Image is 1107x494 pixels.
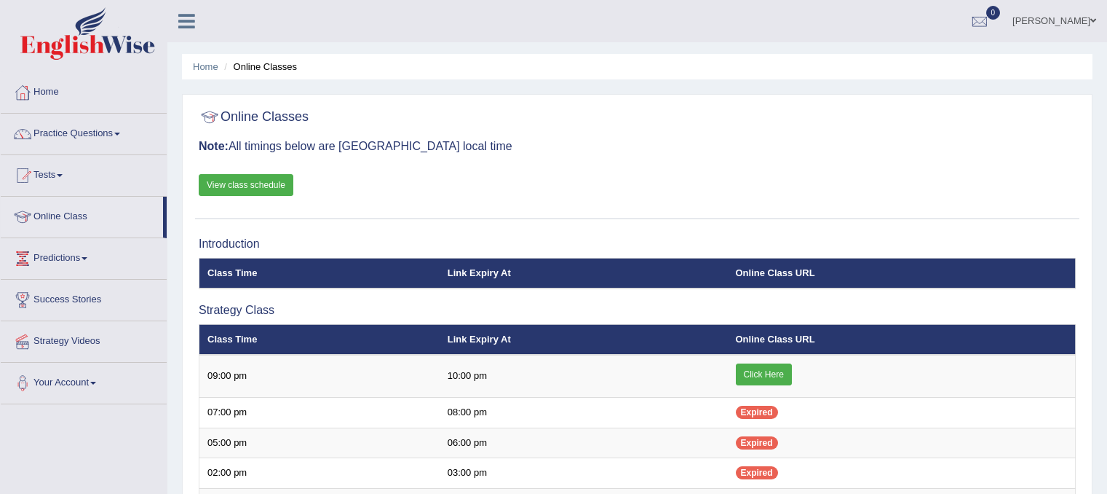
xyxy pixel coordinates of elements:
[728,324,1076,355] th: Online Class URL
[1,363,167,399] a: Your Account
[440,428,728,458] td: 06:00 pm
[736,364,792,385] a: Click Here
[199,324,440,355] th: Class Time
[199,140,1076,153] h3: All timings below are [GEOGRAPHIC_DATA] local time
[199,304,1076,317] h3: Strategy Class
[199,355,440,398] td: 09:00 pm
[199,428,440,458] td: 05:00 pm
[736,466,778,479] span: Expired
[440,355,728,398] td: 10:00 pm
[986,6,1001,20] span: 0
[440,324,728,355] th: Link Expiry At
[736,436,778,450] span: Expired
[440,458,728,489] td: 03:00 pm
[1,280,167,316] a: Success Stories
[736,406,778,419] span: Expired
[728,258,1076,289] th: Online Class URL
[440,398,728,428] td: 08:00 pm
[199,238,1076,251] h3: Introduction
[1,155,167,192] a: Tests
[1,238,167,275] a: Predictions
[1,72,167,109] a: Home
[1,197,163,233] a: Online Class
[193,61,218,72] a: Home
[199,174,293,196] a: View class schedule
[199,458,440,489] td: 02:00 pm
[199,140,229,152] b: Note:
[199,106,309,128] h2: Online Classes
[440,258,728,289] th: Link Expiry At
[199,398,440,428] td: 07:00 pm
[1,114,167,150] a: Practice Questions
[199,258,440,289] th: Class Time
[221,60,297,74] li: Online Classes
[1,321,167,358] a: Strategy Videos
